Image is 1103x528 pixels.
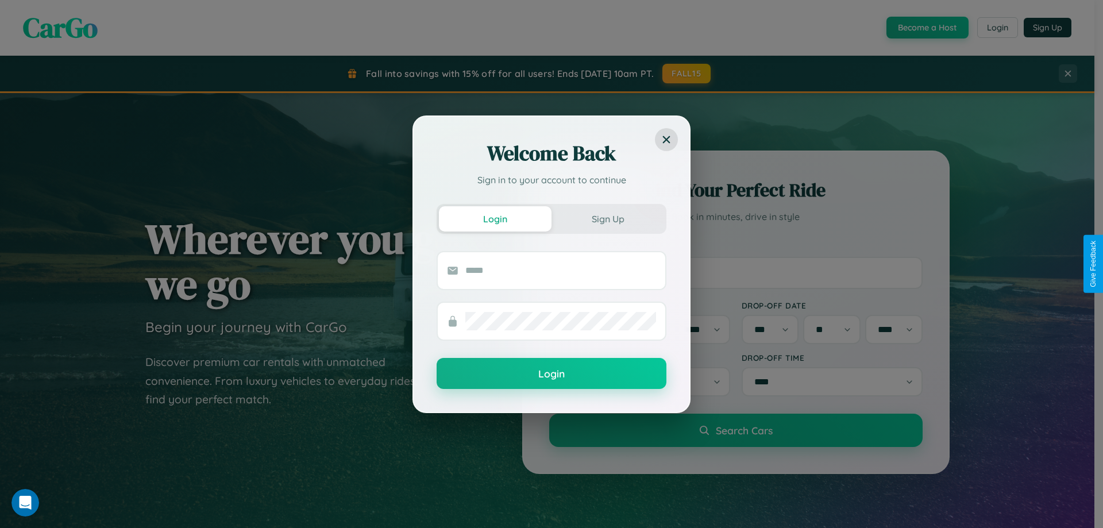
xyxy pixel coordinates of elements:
[437,140,666,167] h2: Welcome Back
[437,173,666,187] p: Sign in to your account to continue
[437,358,666,389] button: Login
[1089,241,1097,287] div: Give Feedback
[11,489,39,517] iframe: Intercom live chat
[551,206,664,232] button: Sign Up
[439,206,551,232] button: Login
